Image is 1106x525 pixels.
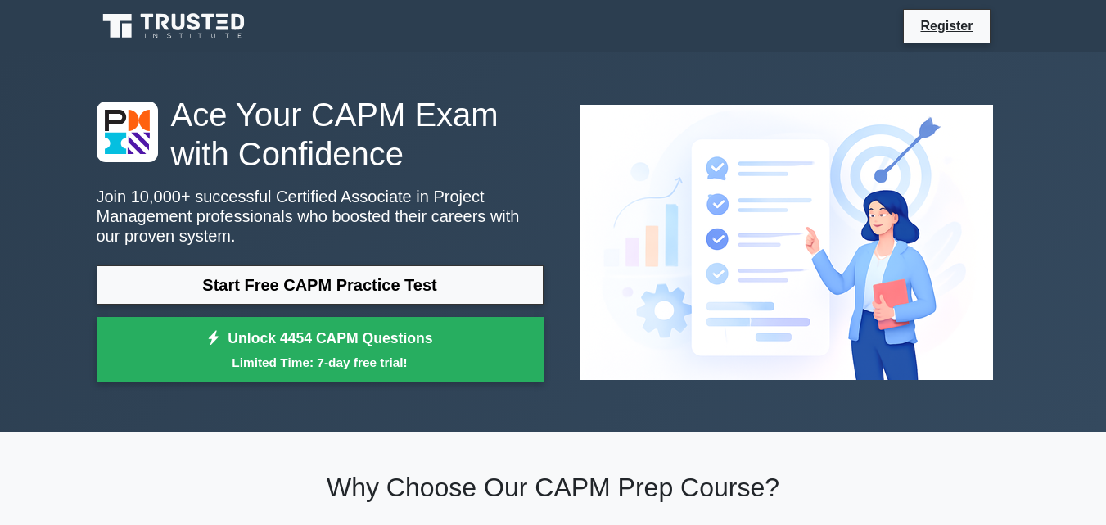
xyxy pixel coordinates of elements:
[97,317,544,382] a: Unlock 4454 CAPM QuestionsLimited Time: 7-day free trial!
[117,353,523,372] small: Limited Time: 7-day free trial!
[97,95,544,174] h1: Ace Your CAPM Exam with Confidence
[567,92,1006,393] img: Certified Associate in Project Management Preview
[910,16,982,36] a: Register
[97,265,544,305] a: Start Free CAPM Practice Test
[97,472,1010,503] h2: Why Choose Our CAPM Prep Course?
[97,187,544,246] p: Join 10,000+ successful Certified Associate in Project Management professionals who boosted their...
